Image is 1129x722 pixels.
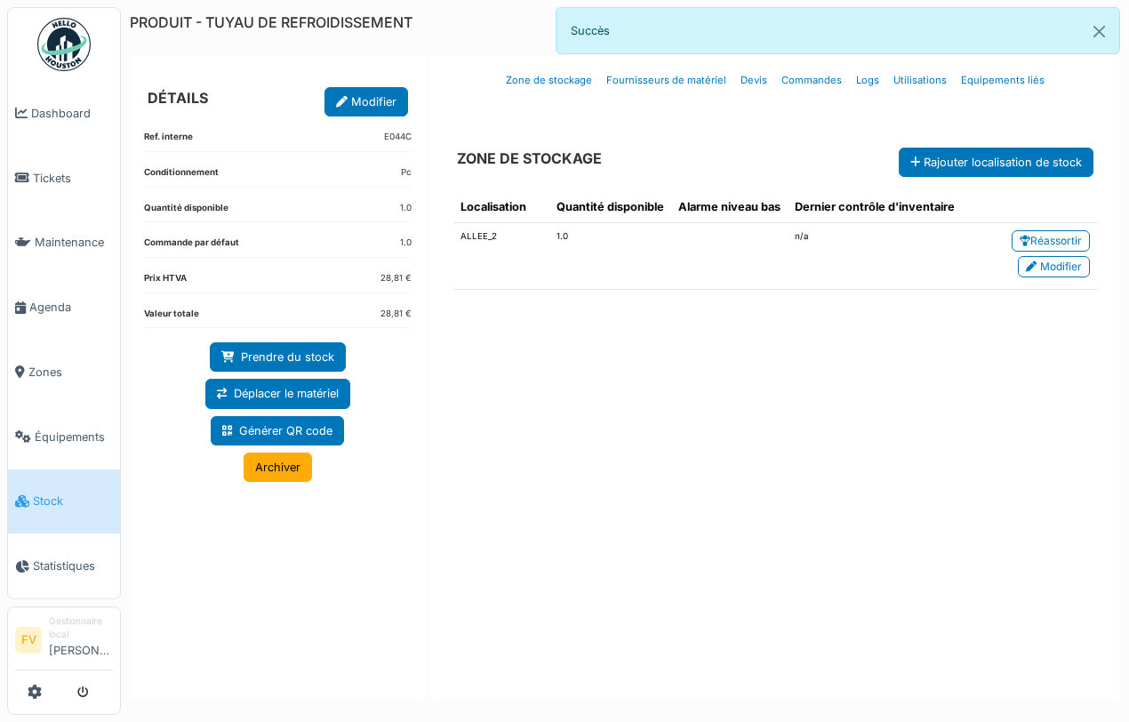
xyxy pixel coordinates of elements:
a: Commandes [774,60,849,101]
td: n/a [788,223,962,290]
a: Archiver [244,453,312,482]
a: Générer QR code [211,416,344,445]
h6: PRODUIT - TUYAU DE REFROIDISSEMENT [130,14,412,31]
th: Alarme niveau bas [671,191,788,223]
a: Modifier [1018,256,1090,277]
span: Statistiques [33,558,113,574]
h6: ZONE DE STOCKAGE [457,150,602,167]
th: Quantité disponible [549,191,671,223]
a: Zone de stockage [499,60,599,101]
a: Statistiques [8,533,120,598]
span: Maintenance [35,234,113,251]
img: Badge_color-CXgf-gQk.svg [37,18,91,71]
h6: DÉTAILS [148,90,208,107]
a: Utilisations [886,60,954,101]
dt: Conditionnement [144,166,219,187]
a: Équipements [8,405,120,469]
a: Agenda [8,275,120,340]
dt: Ref. interne [144,131,193,151]
span: Agenda [29,299,113,316]
dd: 1.0 [400,202,412,215]
a: Stock [8,469,120,534]
span: Équipements [35,429,113,445]
dt: Quantité disponible [144,202,228,222]
a: Zones [8,340,120,405]
span: Dashboard [31,105,113,122]
button: Rajouter localisation de stock [899,148,1093,177]
th: Localisation [453,191,549,223]
a: Dashboard [8,81,120,146]
span: Tickets [33,170,113,187]
th: Dernier contrôle d'inventaire [788,191,962,223]
dt: Commande par défaut [144,237,239,257]
a: Devis [733,60,774,101]
a: Réassortir [1012,230,1090,252]
li: [PERSON_NAME] [49,614,113,666]
a: Maintenance [8,211,120,276]
td: ALLEE_2 [453,223,549,290]
span: Zones [28,364,113,381]
span: Stock [33,493,113,509]
a: Modifier [324,87,408,116]
dt: Valeur totale [144,308,199,328]
a: Logs [849,60,886,101]
dd: 1.0 [400,237,412,250]
dd: 28,81 € [380,308,412,321]
dd: E044C [384,131,412,144]
dd: Pc [401,166,412,180]
dd: 28,81 € [380,272,412,285]
a: FV Gestionnaire local[PERSON_NAME] [15,614,113,670]
a: Equipements liés [954,60,1052,101]
a: Tickets [8,146,120,211]
button: Close [1079,8,1119,55]
dt: Prix HTVA [144,272,187,293]
a: Prendre du stock [210,342,346,372]
div: Succès [556,7,1120,54]
td: 1.0 [549,223,671,290]
div: Gestionnaire local [49,614,113,642]
li: FV [15,627,42,654]
a: Déplacer le matériel [205,379,350,408]
a: Fournisseurs de matériel [599,60,733,101]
